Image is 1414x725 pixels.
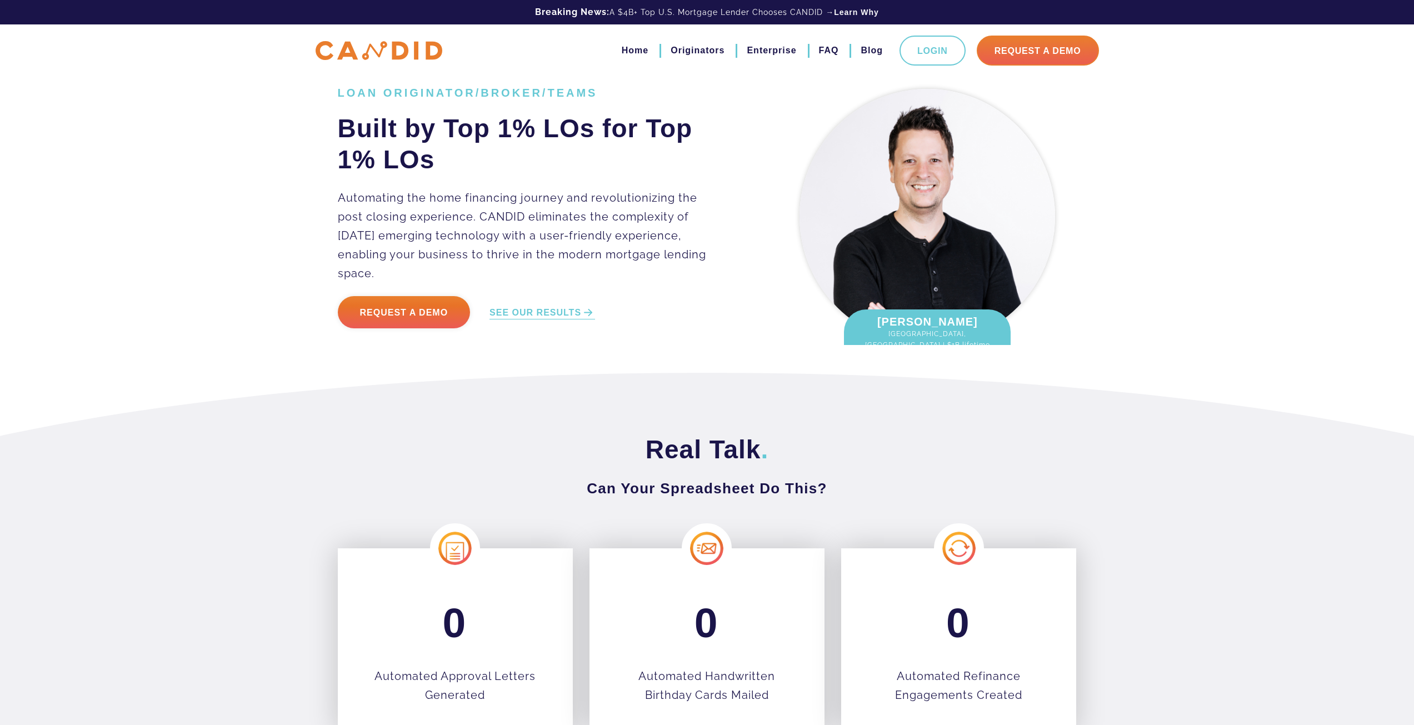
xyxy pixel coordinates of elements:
a: Blog [861,41,883,60]
a: Login [900,36,966,66]
span: 0 [946,599,971,646]
p: Automated Handwritten Birthday Cards Mailed [623,667,791,704]
a: FAQ [819,41,839,60]
a: Enterprise [747,41,796,60]
p: Automating the home financing journey and revolutionizing the post closing experience. CANDID eli... [338,188,723,283]
p: Automated Approval Letters Generated [371,667,539,704]
span: [GEOGRAPHIC_DATA], [GEOGRAPHIC_DATA] | $1B lifetime fundings [855,328,1000,362]
h2: Real Talk [338,434,1077,465]
b: Breaking News: [535,7,609,17]
p: Automated Refinance Engagements Created [875,667,1043,704]
a: Originators [671,41,725,60]
img: CANDID APP [316,41,442,61]
a: Request A Demo [977,36,1099,66]
span: . [761,435,768,464]
span: 0 [694,599,720,646]
h3: Can Your Spreadsheet Do This? [338,478,1077,498]
h2: Built by Top 1% LOs for Top 1% LOs [338,113,723,175]
span: 0 [442,599,467,646]
a: Home [622,41,648,60]
a: SEE OUR RESULTS [489,307,595,319]
a: Request a Demo [338,296,471,328]
div: [PERSON_NAME] [844,309,1011,367]
a: Learn Why [834,7,879,18]
h1: LOAN ORIGINATOR/BROKER/TEAMS [338,86,723,99]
